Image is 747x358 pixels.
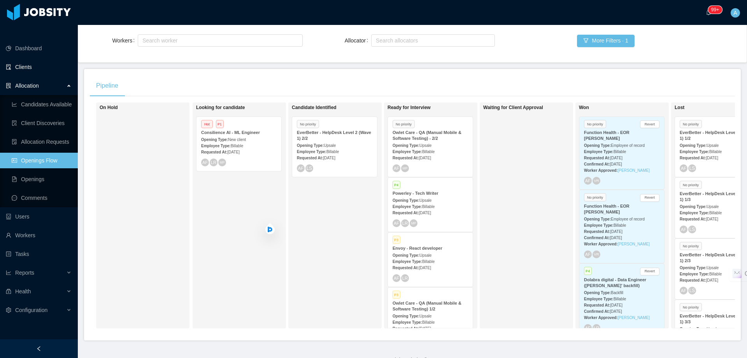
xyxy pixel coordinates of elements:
strong: Consilience AI - ML Engineer [201,130,260,135]
span: P4 [584,267,592,275]
label: Allocator [345,37,371,44]
strong: Powerley - Tech Writer [393,191,438,196]
span: Backfill [611,291,623,295]
h1: Waiting for Client Approval [483,105,592,111]
i: icon: solution [6,83,11,88]
span: [DATE] [610,309,622,314]
span: LR [211,160,217,165]
span: AF [585,178,591,183]
strong: Requested At: [393,326,419,331]
a: icon: pie-chartDashboard [6,41,72,56]
span: No priority [584,120,606,128]
a: icon: profileTasks [6,246,72,262]
span: [DATE] [610,229,622,234]
span: [DATE] [419,211,431,215]
strong: Requested At: [297,156,323,160]
strong: Employee Type: [680,150,709,154]
strong: Employee Type: [393,259,422,264]
span: AF [681,166,686,171]
strong: Confirmed At: [584,162,610,166]
div: Search worker [142,37,291,44]
a: icon: messageComments [12,190,72,206]
span: LS [307,166,312,171]
strong: Employee Type: [584,223,614,227]
strong: EverBetter - HelpDesk Level 2 (Wave 1) 2/2 [297,130,371,141]
i: icon: medicine-box [6,289,11,294]
strong: Requested At: [680,217,706,221]
span: [DATE] [419,266,431,270]
strong: Opening Type: [584,291,611,295]
strong: Employee Type: [393,205,422,209]
div: Search allocators [376,37,487,44]
span: Billable [422,320,435,324]
span: AF [394,166,399,171]
span: VR [594,252,599,257]
span: MP [411,221,416,225]
strong: Function Health - EOR [PERSON_NAME] [584,204,630,214]
span: Billable [231,144,243,148]
strong: Opening Type: [393,143,419,148]
strong: Employee Type: [297,150,326,154]
span: Health [15,288,31,295]
span: Reports [15,270,34,276]
button: Revert [640,268,659,275]
span: P3 [393,291,400,299]
span: LR [594,325,600,330]
strong: Confirmed At: [584,309,610,314]
strong: Requested At: [584,303,610,307]
span: AF [202,160,208,165]
span: Upsale [419,253,431,257]
span: Allocation [15,83,39,89]
span: Billable [614,223,626,227]
span: LS [689,166,695,171]
span: [DATE] [227,150,239,154]
strong: Opening Type: [680,143,707,148]
strong: Opening Type: [584,143,611,148]
strong: Opening Type: [297,143,324,148]
span: [DATE] [610,303,622,307]
strong: Envoy - React developer [393,246,442,250]
a: [PERSON_NAME] [618,242,650,246]
strong: Opening Type: [680,205,707,209]
span: No priority [680,242,702,250]
span: P3 [393,236,400,244]
span: Upsale [707,327,719,331]
strong: Worker Approved: [584,168,618,173]
span: AF [681,227,686,232]
strong: Opening Type: [201,138,228,142]
span: LS [689,227,695,232]
span: [DATE] [323,156,335,160]
a: icon: idcardOpenings Flow [12,153,72,168]
span: Billable [709,272,722,276]
span: Upsale [707,143,719,148]
span: AF [298,166,303,171]
span: Upsale [419,198,431,203]
strong: Opening Type: [393,198,419,203]
a: icon: auditClients [6,59,72,75]
strong: Employee Type: [584,297,614,301]
strong: Requested At: [201,150,227,154]
strong: Worker Approved: [584,242,618,246]
span: No priority [680,303,702,311]
h1: Candidate Identified [292,105,401,111]
span: [DATE] [419,156,431,160]
span: AF [394,276,399,280]
strong: Employee Type: [680,272,709,276]
span: [DATE] [706,217,718,221]
span: Upsale [419,314,431,318]
span: No priority [680,181,702,189]
strong: Owlet Care - QA (Manual Mobile & Software Testing) - 2/2 [393,130,461,141]
strong: Opening Type: [584,217,611,221]
strong: Employee Type: [393,320,422,324]
strong: Requested At: [393,266,419,270]
span: [DATE] [706,156,718,160]
strong: Dolabra digital - Data Engineer ([PERSON_NAME]' backfill) [584,277,646,288]
span: Billable [422,205,435,209]
span: MP [220,160,224,164]
button: Revert [640,194,659,202]
strong: Worker Approved: [584,316,618,320]
a: [PERSON_NAME] [618,168,650,173]
span: Billable [709,211,722,215]
span: AF [585,326,591,330]
span: P4 [393,181,400,189]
